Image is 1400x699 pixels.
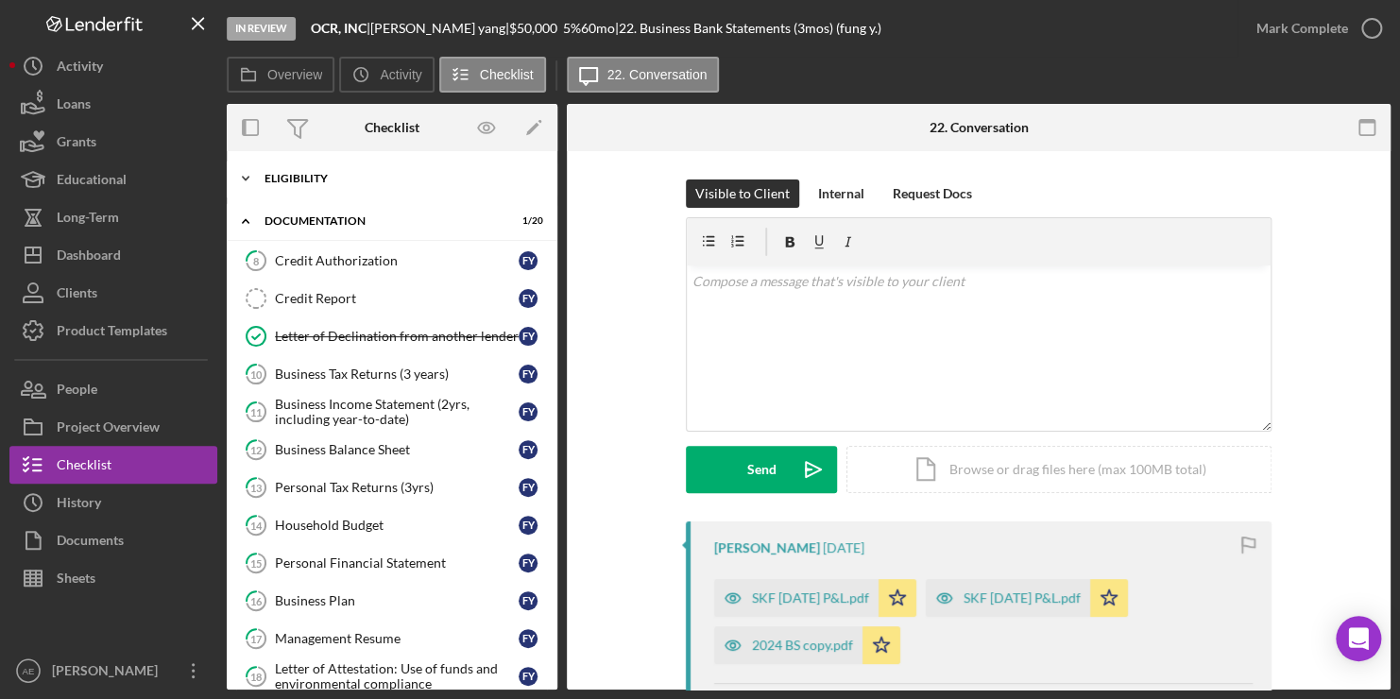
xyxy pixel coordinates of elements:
[519,591,538,610] div: f y
[519,478,538,497] div: f y
[752,638,853,653] div: 2024 BS copy.pdf
[275,631,519,646] div: Management Resume
[250,594,263,606] tspan: 16
[265,215,496,227] div: Documentation
[236,544,548,582] a: 15Personal Financial Statementfy
[439,57,546,93] button: Checklist
[275,442,519,457] div: Business Balance Sheet
[275,518,519,533] div: Household Budget
[57,370,97,413] div: People
[9,559,217,597] button: Sheets
[265,173,534,184] div: Eligibility
[9,484,217,521] button: History
[883,179,982,208] button: Request Docs
[57,559,95,602] div: Sheets
[686,179,799,208] button: Visible to Client
[926,579,1128,617] button: SKF [DATE] P&L.pdf
[752,590,869,605] div: SKF [DATE] P&L.pdf
[9,274,217,312] a: Clients
[1336,616,1381,661] div: Open Intercom Messenger
[480,67,534,82] label: Checklist
[615,21,881,36] div: | 22. Business Bank Statements (3mos) (fung y.)
[236,582,548,620] a: 16Business Planfy
[519,629,538,648] div: f y
[227,57,334,93] button: Overview
[9,521,217,559] a: Documents
[9,446,217,484] a: Checklist
[236,393,548,431] a: 11Business Income Statement (2yrs, including year-to-date)fy
[236,469,548,506] a: 13Personal Tax Returns (3yrs)fy
[275,367,519,382] div: Business Tax Returns (3 years)
[275,480,519,495] div: Personal Tax Returns (3yrs)
[9,408,217,446] button: Project Overview
[47,652,170,694] div: [PERSON_NAME]
[9,47,217,85] button: Activity
[9,198,217,236] button: Long-Term
[57,123,96,165] div: Grants
[275,253,519,268] div: Credit Authorization
[714,626,900,664] button: 2024 BS copy.pdf
[57,85,91,128] div: Loans
[893,179,972,208] div: Request Docs
[581,21,615,36] div: 60 mo
[519,516,538,535] div: f y
[818,179,864,208] div: Internal
[695,179,790,208] div: Visible to Client
[747,446,777,493] div: Send
[57,446,111,488] div: Checklist
[563,21,581,36] div: 5 %
[686,446,837,493] button: Send
[236,242,548,280] a: 8Credit Authorizationfy
[236,506,548,544] a: 14Household Budgetfy
[9,123,217,161] button: Grants
[250,367,263,380] tspan: 10
[267,67,322,82] label: Overview
[1256,9,1348,47] div: Mark Complete
[339,57,434,93] button: Activity
[9,85,217,123] button: Loans
[519,251,538,270] div: f y
[9,161,217,198] button: Educational
[519,667,538,686] div: f y
[607,67,708,82] label: 22. Conversation
[236,657,548,695] a: 18Letter of Attestation: Use of funds and environmental compliancefy
[57,198,119,241] div: Long-Term
[236,620,548,657] a: 17Management Resumefy
[250,632,263,644] tspan: 17
[57,274,97,316] div: Clients
[519,365,538,384] div: f y
[809,179,874,208] button: Internal
[9,236,217,274] a: Dashboard
[275,329,519,344] div: Letter of Declination from another lender
[250,405,262,418] tspan: 11
[275,555,519,571] div: Personal Financial Statement
[250,670,262,682] tspan: 18
[250,556,262,569] tspan: 15
[823,540,864,555] time: 2025-04-03 19:37
[227,17,296,41] div: In Review
[275,397,519,427] div: Business Income Statement (2yrs, including year-to-date)
[380,67,421,82] label: Activity
[250,481,262,493] tspan: 13
[964,590,1081,605] div: SKF [DATE] P&L.pdf
[567,57,720,93] button: 22. Conversation
[236,280,548,317] a: Credit Reportfy
[57,47,103,90] div: Activity
[509,20,557,36] span: $50,000
[9,652,217,690] button: AE[PERSON_NAME]
[311,20,367,36] b: OCR, INC
[714,579,916,617] button: SKF [DATE] P&L.pdf
[253,254,259,266] tspan: 8
[23,666,35,676] text: AE
[519,440,538,459] div: f y
[519,327,538,346] div: f y
[1238,9,1391,47] button: Mark Complete
[275,593,519,608] div: Business Plan
[57,312,167,354] div: Product Templates
[236,355,548,393] a: 10Business Tax Returns (3 years)fy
